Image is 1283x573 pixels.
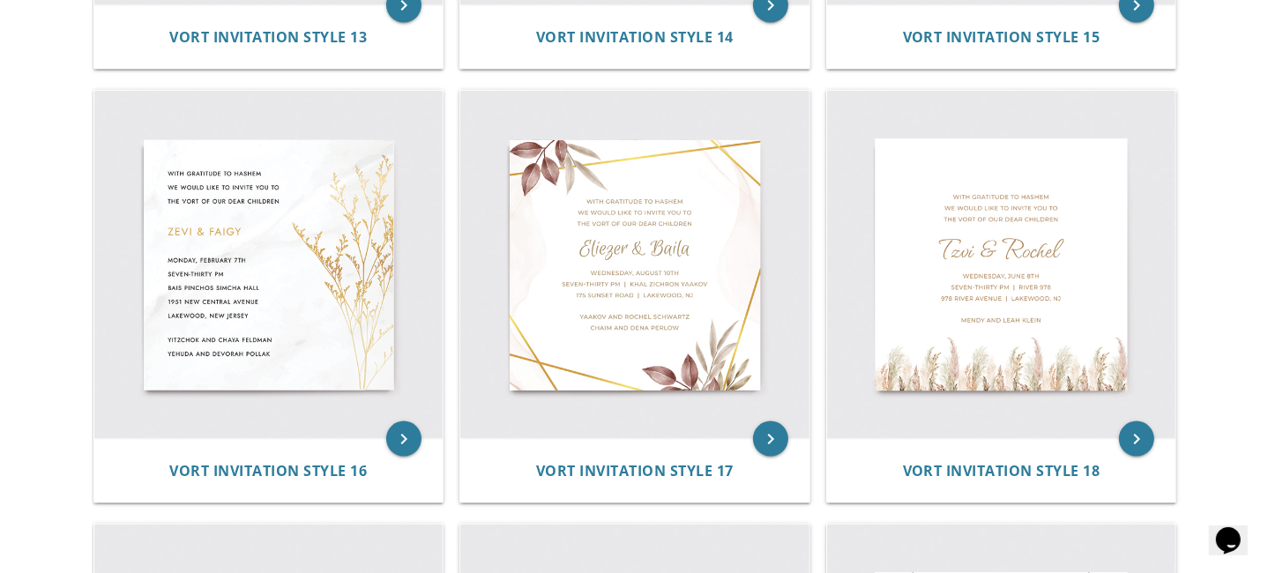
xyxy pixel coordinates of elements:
img: Vort Invitation Style 17 [460,91,809,440]
img: Vort Invitation Style 16 [94,91,444,440]
span: Vort Invitation Style 18 [903,461,1100,480]
a: Vort Invitation Style 14 [536,29,734,46]
a: Vort Invitation Style 17 [536,463,734,480]
span: Vort Invitation Style 15 [903,27,1100,47]
span: Vort Invitation Style 16 [169,461,367,480]
a: Vort Invitation Style 16 [169,463,367,480]
a: keyboard_arrow_right [386,421,421,457]
a: Vort Invitation Style 13 [169,29,367,46]
img: Vort Invitation Style 18 [827,91,1176,440]
span: Vort Invitation Style 13 [169,27,367,47]
a: Vort Invitation Style 18 [903,463,1100,480]
span: Vort Invitation Style 14 [536,27,734,47]
a: keyboard_arrow_right [753,421,788,457]
a: Vort Invitation Style 15 [903,29,1100,46]
a: keyboard_arrow_right [1119,421,1154,457]
iframe: chat widget [1209,502,1265,555]
span: Vort Invitation Style 17 [536,461,734,480]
